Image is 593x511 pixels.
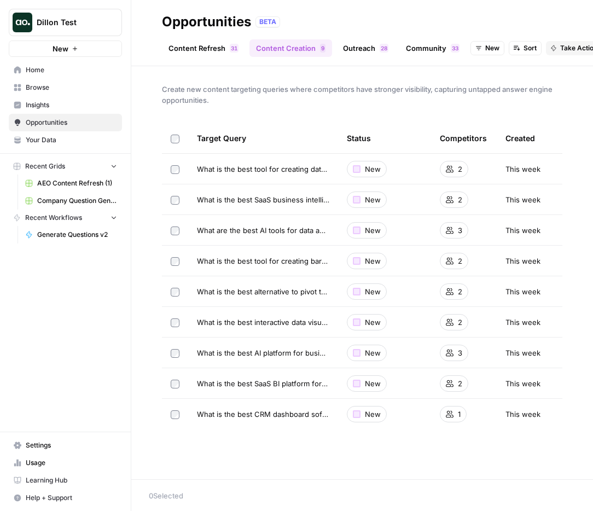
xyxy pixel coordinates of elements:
[458,225,462,236] span: 3
[9,96,122,114] a: Insights
[380,44,388,53] div: 28
[9,437,122,454] a: Settings
[365,225,381,236] span: New
[505,409,540,420] span: This week
[451,44,460,53] div: 33
[26,458,117,468] span: Usage
[509,41,542,55] button: Sort
[20,175,122,192] a: AEO Content Refresh (1)
[365,194,381,205] span: New
[234,44,237,53] span: 1
[458,347,462,358] span: 3
[9,79,122,96] a: Browse
[197,317,329,328] span: What is the best interactive data visualization tool for business users?
[365,409,381,420] span: New
[20,192,122,210] a: Company Question Generation
[452,44,455,53] span: 3
[13,13,32,32] img: Dillon Test Logo
[524,43,537,53] span: Sort
[26,65,117,75] span: Home
[365,164,381,175] span: New
[505,194,540,205] span: This week
[26,475,117,485] span: Learning Hub
[505,225,540,236] span: This week
[458,286,462,297] span: 2
[197,164,329,175] span: What is the best tool for creating data charts?
[458,164,462,175] span: 2
[399,39,466,57] a: Community33
[162,39,245,57] a: Content Refresh31
[365,286,381,297] span: New
[440,123,487,153] div: Competitors
[458,194,462,205] span: 2
[505,378,540,389] span: This week
[505,123,535,153] div: Created
[9,9,122,36] button: Workspace: Dillon Test
[505,347,540,358] span: This week
[162,84,562,106] span: Create new content targeting queries where competitors have stronger visibility, capturing untapp...
[37,196,117,206] span: Company Question Generation
[26,440,117,450] span: Settings
[162,13,251,31] div: Opportunities
[53,43,68,54] span: New
[197,409,329,420] span: What is the best CRM dashboard software
[197,194,329,205] span: What is the best SaaS business intelligence platform?
[9,114,122,131] a: Opportunities
[485,43,499,53] span: New
[505,286,540,297] span: This week
[26,100,117,110] span: Insights
[9,158,122,175] button: Recent Grids
[249,39,332,57] a: Content Creation9
[37,17,103,28] span: Dillon Test
[37,178,117,188] span: AEO Content Refresh (1)
[9,489,122,507] button: Help + Support
[458,317,462,328] span: 2
[505,164,540,175] span: This week
[231,44,234,53] span: 3
[25,161,65,171] span: Recent Grids
[9,131,122,149] a: Your Data
[197,123,329,153] div: Target Query
[230,44,239,53] div: 31
[321,44,324,53] span: 9
[197,286,329,297] span: What is the best alternative to pivot tables?
[365,255,381,266] span: New
[255,16,280,27] div: BETA
[320,44,325,53] div: 9
[458,378,462,389] span: 2
[458,255,462,266] span: 2
[470,41,504,55] button: New
[9,454,122,472] a: Usage
[197,225,329,236] span: What are the best AI tools for data analysis
[455,44,458,53] span: 3
[336,39,395,57] a: Outreach28
[26,83,117,92] span: Browse
[384,44,387,53] span: 8
[9,40,122,57] button: New
[25,213,82,223] span: Recent Workflows
[197,347,329,358] span: What is the best AI platform for business intelligence?
[26,493,117,503] span: Help + Support
[458,409,461,420] span: 1
[505,317,540,328] span: This week
[381,44,384,53] span: 2
[26,118,117,127] span: Opportunities
[37,230,117,240] span: Generate Questions v2
[197,378,329,389] span: What is the best SaaS BI platform for business teams?
[9,61,122,79] a: Home
[505,255,540,266] span: This week
[9,472,122,489] a: Learning Hub
[26,135,117,145] span: Your Data
[20,226,122,243] a: Generate Questions v2
[365,317,381,328] span: New
[365,347,381,358] span: New
[197,255,329,266] span: What is the best tool for creating bar graphs
[9,210,122,226] button: Recent Workflows
[365,378,381,389] span: New
[347,123,371,153] div: Status
[149,490,575,501] div: 0 Selected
